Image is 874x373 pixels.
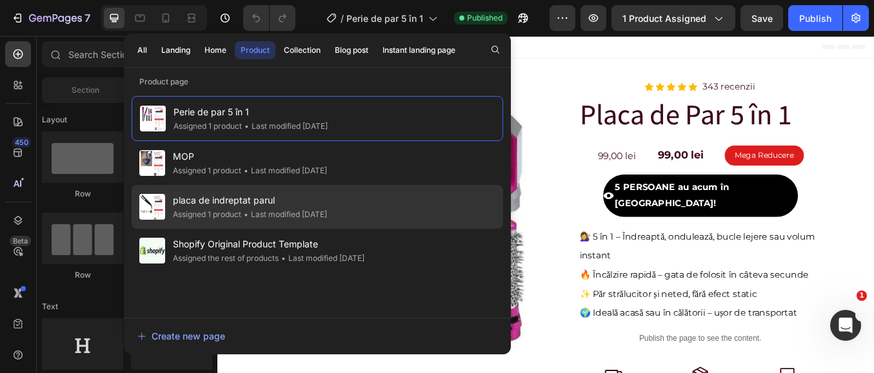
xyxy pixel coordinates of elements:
span: Perie de par 5 în 1 [346,12,423,25]
div: Blog post [335,44,368,56]
button: Save [740,5,783,31]
button: Create new page [137,323,498,349]
button: Publish [788,5,842,31]
span: 1 product assigned [622,12,706,25]
button: Instant landing page [377,41,461,59]
div: Row [42,188,123,200]
div: Assigned 1 product [174,120,242,133]
span: • [244,209,248,219]
button: All [132,41,153,59]
span: Published [467,12,502,24]
p: Publish the page to see the content. [426,349,713,363]
p: 5 PERSOANE au acum în [GEOGRAPHIC_DATA]! [469,169,683,207]
span: 🌍 Ideală acasă sau în călătorii – ușor de transportat [427,320,684,332]
p: 7 [84,10,90,26]
span: Layout [42,114,67,126]
div: Assigned 1 product [173,164,241,177]
div: Assigned the rest of products [173,252,279,265]
span: Section [72,84,99,96]
div: Last modified [DATE] [241,208,327,221]
div: Instant landing page [382,44,455,56]
span: Mega Reducere [610,135,680,146]
iframe: Intercom live chat [830,310,861,341]
p: Product page [124,75,511,88]
div: Row [42,269,123,281]
span: MOP [173,149,327,164]
button: Product [235,41,275,59]
span: 🔥 Încălzire rapidă – gata de folosit în câteva secunde [427,275,697,287]
span: Shopify Original Product Template [173,236,364,252]
span: 1 [857,291,867,301]
div: Landing [161,44,190,56]
span: 💇‍♀️ 5 în 1 – Îndreaptă, ondulează, bucle lejere sau volum instant [427,230,704,265]
div: Last modified [DATE] [241,164,327,177]
span: Text [42,301,58,312]
button: Blog post [329,41,374,59]
div: Undo/Redo [243,5,295,31]
iframe: Design area [217,36,874,373]
span: placa de indreptat parul [173,193,327,208]
button: 1 product assigned [611,5,735,31]
span: • [244,166,248,175]
div: All [137,44,147,56]
div: Publish [799,12,831,25]
button: Collection [278,41,326,59]
div: Last modified [DATE] [242,120,328,133]
div: Last modified [DATE] [279,252,364,265]
button: Home [199,41,232,59]
div: Collection [284,44,321,56]
div: Product [241,44,270,56]
div: Home [204,44,226,56]
h1: Placa de Par 5 în 1 [426,71,713,113]
div: 99,00 lei [518,131,575,150]
p: 343 recenzii [572,51,633,70]
span: • [244,121,249,131]
button: Landing [155,41,196,59]
button: 7 [5,5,96,31]
span: / [341,12,344,25]
span: Save [751,13,773,24]
span: • [281,253,286,263]
div: Assigned 1 product [173,208,241,221]
div: Create new page [137,329,225,343]
div: 99,00 lei [447,133,495,149]
span: Perie de par 5 în 1 [174,104,328,120]
div: 450 [12,137,31,148]
span: ✨ Păr strălucitor și neted, fără efect static [427,298,636,310]
div: Beta [10,236,31,246]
